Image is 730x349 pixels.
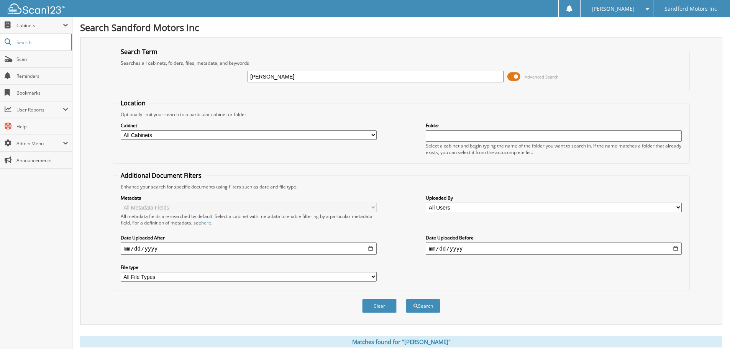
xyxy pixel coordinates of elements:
span: Admin Menu [16,140,63,147]
legend: Search Term [117,48,161,56]
img: scan123-logo-white.svg [8,3,65,14]
span: Search [16,39,67,46]
span: Scan [16,56,68,62]
div: Select a cabinet and begin typing the name of the folder you want to search in. If the name match... [426,143,682,156]
div: Searches all cabinets, folders, files, metadata, and keywords [117,60,686,66]
span: Sandford Motors Inc [664,7,717,11]
label: Uploaded By [426,195,682,201]
label: Cabinet [121,122,377,129]
span: Help [16,123,68,130]
span: [PERSON_NAME] [592,7,635,11]
div: Enhance your search for specific documents using filters such as date and file type. [117,184,686,190]
label: Folder [426,122,682,129]
label: File type [121,264,377,270]
label: Date Uploaded Before [426,234,682,241]
button: Search [406,299,440,313]
button: Clear [362,299,397,313]
span: Reminders [16,73,68,79]
label: Metadata [121,195,377,201]
h1: Search Sandford Motors Inc [80,21,722,34]
span: Bookmarks [16,90,68,96]
span: Advanced Search [525,74,559,80]
div: Matches found for "[PERSON_NAME]" [80,336,722,347]
label: Date Uploaded After [121,234,377,241]
input: start [121,242,377,255]
input: end [426,242,682,255]
legend: Location [117,99,149,107]
span: Announcements [16,157,68,164]
div: All metadata fields are searched by default. Select a cabinet with metadata to enable filtering b... [121,213,377,226]
div: Optionally limit your search to a particular cabinet or folder [117,111,686,118]
legend: Additional Document Filters [117,171,205,180]
span: Cabinets [16,22,63,29]
span: User Reports [16,107,63,113]
a: here [201,220,211,226]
